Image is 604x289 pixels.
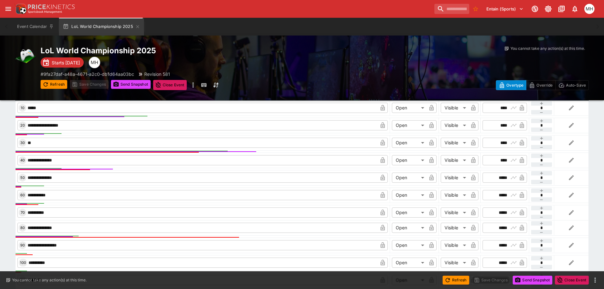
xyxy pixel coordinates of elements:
img: esports.png [15,46,36,66]
div: Open [392,138,426,148]
div: Open [392,207,426,218]
span: 80 [19,226,26,230]
span: 10 [19,106,26,110]
p: Overtype [506,82,523,89]
div: Visible [441,155,468,165]
div: Open [392,190,426,200]
button: Close Event [555,276,589,285]
button: Refresh [41,80,67,89]
button: Close Event [153,80,187,90]
button: Refresh [443,276,469,285]
button: No Bookmarks [471,4,481,14]
input: search [434,4,469,14]
button: LoL World Championship 2025 [59,18,144,36]
span: 100 [19,260,27,265]
button: Toggle light/dark mode [542,3,554,15]
div: Michael Hutchinson [584,4,594,14]
div: Open [392,240,426,250]
button: Auto-Save [555,80,589,90]
button: Overtype [496,80,526,90]
p: You cannot take any action(s) at this time. [510,46,585,51]
div: Open [392,103,426,113]
p: You cannot take any action(s) at this time. [12,277,87,283]
img: PriceKinetics [28,4,75,9]
div: Michael Hutchinson [89,57,100,68]
div: Start From [496,80,589,90]
button: Select Tenant [483,4,527,14]
button: Michael Hutchinson [582,2,596,16]
span: 40 [19,158,26,162]
button: open drawer [3,3,14,15]
p: Starts [DATE] [52,59,80,66]
div: Visible [441,173,468,183]
span: 70 [19,210,26,215]
span: 60 [19,193,26,197]
div: Visible [441,138,468,148]
button: Override [526,80,555,90]
p: Override [536,82,553,89]
div: Open [392,258,426,268]
h2: Copy To Clipboard [41,46,315,56]
div: Open [392,173,426,183]
button: Connected to PK [529,3,541,15]
div: Open [392,223,426,233]
div: Open [392,155,426,165]
img: Sportsbook Management [28,10,62,13]
div: Visible [441,190,468,200]
span: 20 [19,123,26,128]
div: Visible [441,240,468,250]
p: Revision 581 [144,71,170,77]
span: 50 [19,175,26,180]
div: Visible [441,103,468,113]
span: 90 [19,243,26,247]
button: Event Calendar [13,18,58,36]
div: Visible [441,120,468,130]
p: Copy To Clipboard [41,71,134,77]
button: Send Snapshot [513,276,552,285]
img: PriceKinetics Logo [14,3,27,15]
button: Notifications [569,3,581,15]
button: Send Snapshot [111,80,151,89]
p: Auto-Save [566,82,586,89]
div: Visible [441,207,468,218]
button: more [591,276,599,284]
div: Open [392,120,426,130]
button: Documentation [556,3,567,15]
div: Visible [441,258,468,268]
button: more [189,80,197,90]
div: Visible [441,223,468,233]
span: 30 [19,141,26,145]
